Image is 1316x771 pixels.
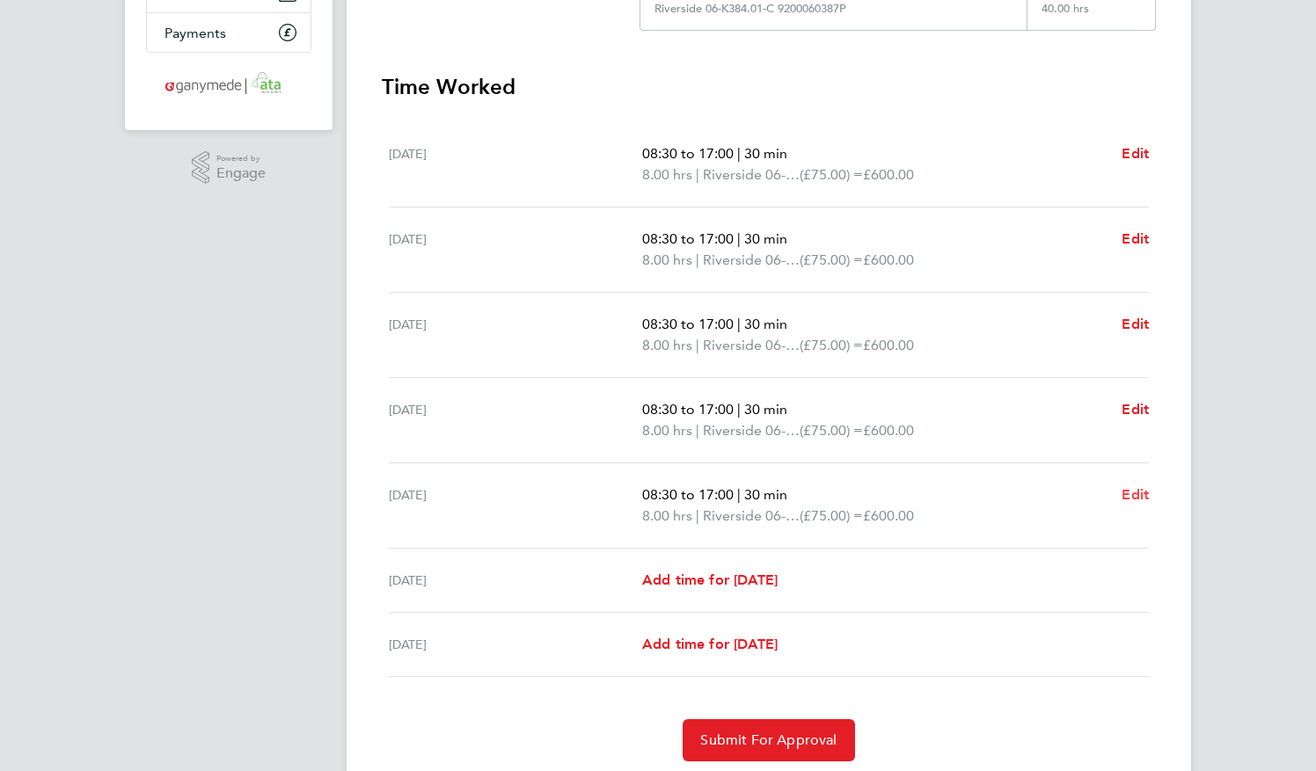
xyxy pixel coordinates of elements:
span: (£75.00) = [800,507,863,524]
span: | [737,486,741,503]
span: Riverside 06-K384.01-C 9200060387P [703,250,800,271]
div: [DATE] [389,484,642,527]
span: | [696,251,699,268]
span: | [737,401,741,418]
span: 30 min [744,145,787,162]
span: Powered by [216,151,266,166]
span: | [737,230,741,247]
span: (£75.00) = [800,166,863,183]
div: [DATE] [389,634,642,655]
a: Edit [1122,399,1149,420]
span: 8.00 hrs [642,507,692,524]
span: Edit [1122,486,1149,503]
span: 8.00 hrs [642,337,692,353]
span: Edit [1122,401,1149,418]
img: ganymedesolutions-logo-retina.png [160,70,298,98]
span: | [696,166,699,183]
span: | [696,337,699,353]
span: 8.00 hrs [642,422,692,439]
span: 8.00 hrs [642,251,692,268]
span: | [696,422,699,439]
span: (£75.00) = [800,337,863,353]
span: Riverside 06-K384.01-C 9200060387P [703,506,800,527]
span: Riverside 06-K384.01-C 9200060387P [703,164,800,185]
span: Edit [1122,230,1149,247]
span: £600.00 [863,251,914,268]
span: £600.00 [863,507,914,524]
a: Edit [1122,143,1149,164]
span: Submit For Approval [700,731,837,749]
span: Riverside 06-K384.01-C 9200060387P [703,335,800,356]
span: | [737,145,741,162]
div: [DATE] [389,229,642,271]
span: 30 min [744,486,787,503]
span: 08:30 to 17:00 [642,145,734,162]
a: Add time for [DATE] [642,570,778,591]
span: (£75.00) = [800,422,863,439]
span: Add time for [DATE] [642,636,778,652]
span: 30 min [744,401,787,418]
button: Submit For Approval [683,719,854,761]
h3: Time Worked [382,73,1156,101]
span: 08:30 to 17:00 [642,316,734,332]
a: Add time for [DATE] [642,634,778,655]
a: Go to home page [146,70,311,98]
span: (£75.00) = [800,251,863,268]
span: Edit [1122,145,1149,162]
span: Riverside 06-K384.01-C 9200060387P [703,420,800,441]
a: Edit [1122,484,1149,506]
div: [DATE] [389,570,642,591]
a: Edit [1122,314,1149,335]
span: Edit [1122,316,1149,332]
span: 08:30 to 17:00 [642,401,734,418]
span: Add time for [DATE] [642,571,778,588]
div: 40.00 hrs [1027,2,1155,30]
div: [DATE] [389,399,642,441]
span: £600.00 [863,166,914,183]
span: Payments [164,25,226,41]
a: Powered byEngage [192,151,267,185]
span: | [737,316,741,332]
span: 8.00 hrs [642,166,692,183]
div: Riverside 06-K384.01-C 9200060387P [654,2,846,16]
div: [DATE] [389,143,642,185]
span: 08:30 to 17:00 [642,230,734,247]
span: £600.00 [863,422,914,439]
span: 08:30 to 17:00 [642,486,734,503]
span: Engage [216,166,266,181]
div: [DATE] [389,314,642,356]
span: 30 min [744,230,787,247]
span: | [696,507,699,524]
span: 30 min [744,316,787,332]
span: £600.00 [863,337,914,353]
a: Edit [1122,229,1149,250]
a: Payments [147,13,311,52]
